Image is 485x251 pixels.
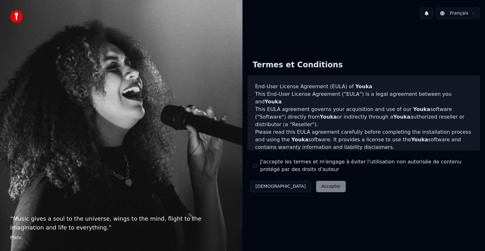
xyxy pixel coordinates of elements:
span: Youka [355,83,372,89]
span: Youka [265,99,282,105]
p: This EULA agreement governs your acquisition and use of our software ("Software") directly from o... [255,106,472,128]
img: youka [10,10,23,23]
button: [DEMOGRAPHIC_DATA] [250,181,311,192]
span: Youka [413,106,430,112]
p: This End-User License Agreement ("EULA") is a legal agreement between you and [255,90,472,106]
p: “ Music gives a soul to the universe, wings to the mind, flight to the imagination and life to ev... [10,214,232,232]
div: Termes et Conditions [248,55,348,75]
label: J'accepte les termes et m'engage à éviter l'utilisation non autorisée de contenu protégé par des ... [260,158,475,173]
span: Youka [411,137,428,143]
footer: Plato [10,235,232,241]
p: Please read this EULA agreement carefully before completing the installation process and using th... [255,128,472,151]
h3: End-User License Agreement (EULA) of [255,83,472,90]
span: Youka [393,114,410,120]
span: Youka [320,114,337,120]
span: Youka [291,137,308,143]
